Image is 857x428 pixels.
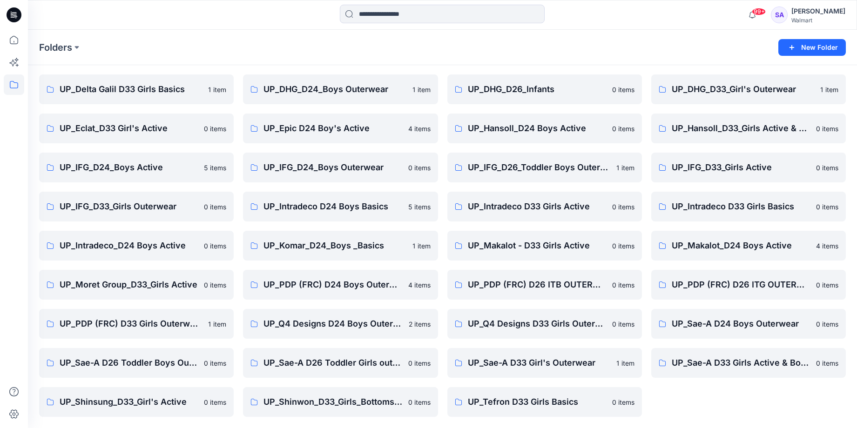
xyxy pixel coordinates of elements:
p: UP_Delta Galil D33 Girls Basics [60,83,202,96]
a: UP_Makalot - D33 Girls Active0 items [447,231,642,261]
a: UP_Q4 Designs D24 Boys Outerwear2 items [243,309,438,339]
a: UP_Sae-A D26 Toddler Boys Outwear0 items [39,348,234,378]
a: UP_IFG_D24_Boys Active5 items [39,153,234,182]
p: UP_Moret Group_D33_Girls Active [60,278,198,291]
a: UP_Intradeco D33 Girls Basics0 items [651,192,846,221]
a: UP_Makalot_D24 Boys Active4 items [651,231,846,261]
p: 4 items [408,124,431,134]
p: UP_Epic D24 Boy's Active [263,122,402,135]
p: 4 items [408,280,431,290]
p: 0 items [612,202,634,212]
a: UP_Tefron D33 Girls Basics0 items [447,387,642,417]
a: UP_DHG_D33_Girl's Outerwear1 item [651,74,846,104]
p: 0 items [612,280,634,290]
a: UP_IFG_D24_Boys Outerwear0 items [243,153,438,182]
p: 0 items [612,397,634,407]
div: [PERSON_NAME] [791,6,845,17]
p: UP_IFG_D26_Toddler Boys Outerwear [468,161,611,174]
p: UP_PDP (FRC) D24 Boys Outerwear [263,278,402,291]
p: 1 item [616,358,634,368]
a: UP_PDP (FRC) D24 Boys Outerwear4 items [243,270,438,300]
p: UP_Q4 Designs D33 Girls Outerwear [468,317,607,330]
p: UP_Komar_D24_Boys _Basics [263,239,406,252]
p: UP_Sae-A D26 Toddler Girls outwear [263,356,402,369]
a: UP_Intradeco_D24 Boys Active0 items [39,231,234,261]
p: 0 items [408,397,431,407]
p: 0 items [816,319,838,329]
p: 1 item [208,85,226,94]
p: UP_DHG_D24_Boys Outerwear [263,83,406,96]
p: 0 items [816,202,838,212]
a: UP_Sae-A D33 Girl's Outerwear1 item [447,348,642,378]
p: 0 items [204,241,226,251]
a: UP_Moret Group_D33_Girls Active0 items [39,270,234,300]
p: 0 items [204,124,226,134]
p: UP_Q4 Designs D24 Boys Outerwear [263,317,403,330]
p: 0 items [816,124,838,134]
p: UP_Intradeco D33 Girls Active [468,200,607,213]
a: UP_Shinsung_D33_Girl's Active0 items [39,387,234,417]
p: 1 item [616,163,634,173]
a: UP_PDP (FRC) D26 ITG OUTERWEAR0 items [651,270,846,300]
p: 2 items [409,319,431,329]
a: UP_Hansoll_D33_Girls Active & Bottoms0 items [651,114,846,143]
p: 0 items [612,241,634,251]
div: Walmart [791,17,845,24]
p: 0 items [204,280,226,290]
p: UP_Sae-A D33 Girl's Outerwear [468,356,611,369]
p: UP_Intradeco D33 Girls Basics [672,200,810,213]
p: UP_PDP (FRC) D26 ITB OUTERWEAR [468,278,607,291]
a: UP_Sae-A D24 Boys Outerwear0 items [651,309,846,339]
p: 0 items [408,358,431,368]
p: UP_IFG_D33_Girls Active [672,161,810,174]
p: 0 items [612,319,634,329]
a: UP_IFG_D33_Girls Active0 items [651,153,846,182]
p: 0 items [816,280,838,290]
a: UP_Komar_D24_Boys _Basics1 item [243,231,438,261]
p: UP_IFG_D33_Girls Outerwear [60,200,198,213]
p: UP_IFG_D24_Boys Active [60,161,198,174]
p: UP_Sae-A D24 Boys Outerwear [672,317,810,330]
p: 0 items [816,358,838,368]
p: UP_IFG_D24_Boys Outerwear [263,161,402,174]
span: 99+ [752,8,766,15]
a: UP_DHG_D26_Infants0 items [447,74,642,104]
p: UP_Hansoll_D24 Boys Active [468,122,607,135]
a: UP_Shinwon_D33_Girls_Bottoms & Active0 items [243,387,438,417]
p: 0 items [204,397,226,407]
a: UP_Sae-A D33 Girls Active & Bottoms0 items [651,348,846,378]
p: 1 item [208,319,226,329]
a: UP_Intradeco D33 Girls Active0 items [447,192,642,221]
a: UP_Q4 Designs D33 Girls Outerwear0 items [447,309,642,339]
a: UP_Hansoll_D24 Boys Active0 items [447,114,642,143]
p: 4 items [816,241,838,251]
p: 1 item [820,85,838,94]
p: UP_Shinwon_D33_Girls_Bottoms & Active [263,395,402,408]
a: UP_IFG_D26_Toddler Boys Outerwear1 item [447,153,642,182]
p: UP_DHG_D26_Infants [468,83,607,96]
p: 5 items [408,202,431,212]
button: New Folder [778,39,846,56]
a: Folders [39,41,72,54]
p: UP_Hansoll_D33_Girls Active & Bottoms [672,122,810,135]
p: UP_Sae-A D33 Girls Active & Bottoms [672,356,810,369]
p: UP_Intradeco D24 Boys Basics [263,200,402,213]
p: UP_Eclat_D33 Girl's Active [60,122,198,135]
p: 1 item [412,241,431,251]
p: UP_PDP (FRC) D33 Girls Outerwear [60,317,202,330]
a: UP_DHG_D24_Boys Outerwear1 item [243,74,438,104]
a: UP_Eclat_D33 Girl's Active0 items [39,114,234,143]
p: UP_Shinsung_D33_Girl's Active [60,395,198,408]
p: 5 items [204,163,226,173]
a: UP_Intradeco D24 Boys Basics5 items [243,192,438,221]
div: SA [771,7,788,23]
a: UP_Epic D24 Boy's Active4 items [243,114,438,143]
p: UP_Intradeco_D24 Boys Active [60,239,198,252]
a: UP_PDP (FRC) D33 Girls Outerwear1 item [39,309,234,339]
p: 1 item [412,85,431,94]
a: UP_Sae-A D26 Toddler Girls outwear0 items [243,348,438,378]
p: UP_PDP (FRC) D26 ITG OUTERWEAR [672,278,810,291]
p: UP_Tefron D33 Girls Basics [468,395,607,408]
p: UP_DHG_D33_Girl's Outerwear [672,83,815,96]
p: 0 items [612,85,634,94]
